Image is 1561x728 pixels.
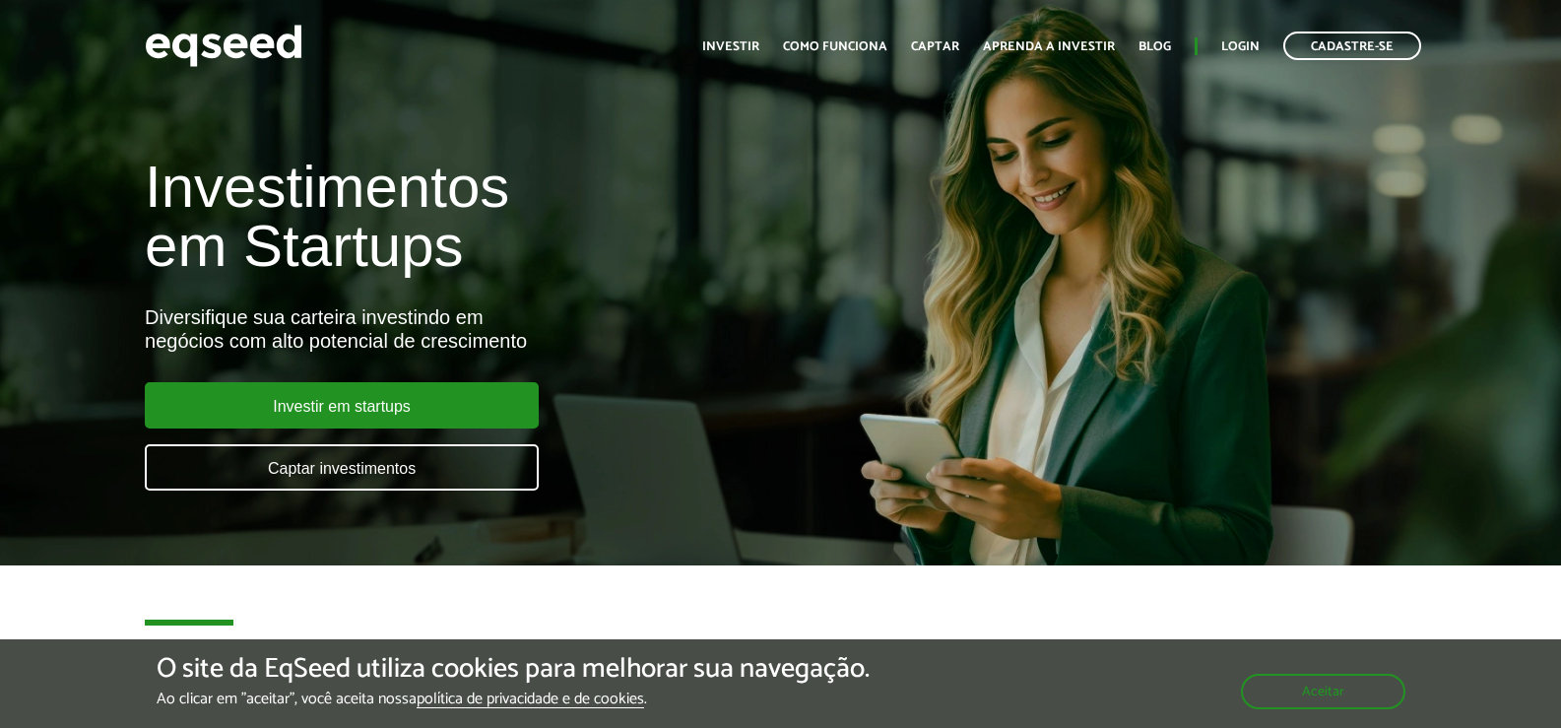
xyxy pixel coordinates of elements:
[145,20,302,72] img: EqSeed
[157,654,870,685] h5: O site da EqSeed utiliza cookies para melhorar sua navegação.
[911,40,959,53] a: Captar
[145,444,539,491] a: Captar investimentos
[145,305,896,353] div: Diversifique sua carteira investindo em negócios com alto potencial de crescimento
[783,40,887,53] a: Como funciona
[983,40,1115,53] a: Aprenda a investir
[145,382,539,429] a: Investir em startups
[417,692,644,708] a: política de privacidade e de cookies
[145,158,896,276] h1: Investimentos em Startups
[1138,40,1171,53] a: Blog
[702,40,759,53] a: Investir
[1283,32,1421,60] a: Cadastre-se
[1221,40,1260,53] a: Login
[157,690,870,708] p: Ao clicar em "aceitar", você aceita nossa .
[1241,674,1405,709] button: Aceitar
